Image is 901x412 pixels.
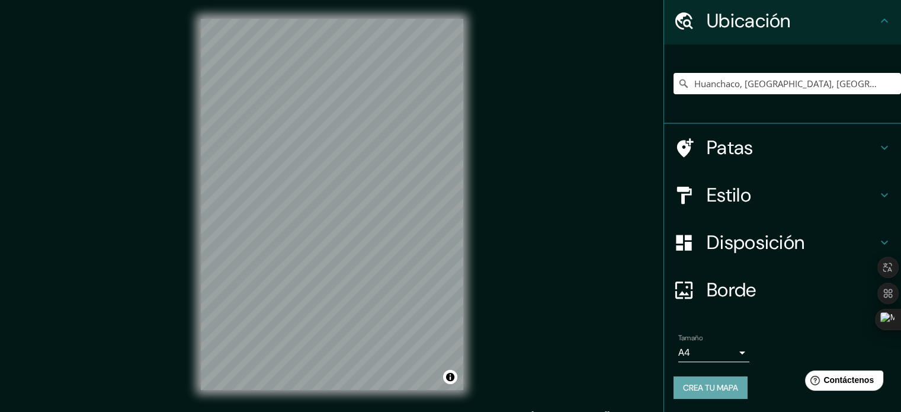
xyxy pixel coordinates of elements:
div: A4 [678,343,749,362]
font: Patas [707,135,753,160]
font: Borde [707,277,756,302]
input: Elige tu ciudad o zona [674,73,901,94]
font: Tamaño [678,333,703,343]
div: Disposición [664,219,901,266]
button: Activar o desactivar atribución [443,370,457,384]
iframe: Lanzador de widgets de ayuda [796,366,888,399]
font: Ubicación [707,8,791,33]
canvas: Mapa [201,19,463,390]
div: Borde [664,266,901,314]
font: Estilo [707,183,751,207]
font: Disposición [707,230,804,255]
font: A4 [678,346,690,359]
div: Patas [664,124,901,171]
div: Estilo [664,171,901,219]
button: Crea tu mapa [674,376,748,399]
font: Crea tu mapa [683,382,738,393]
